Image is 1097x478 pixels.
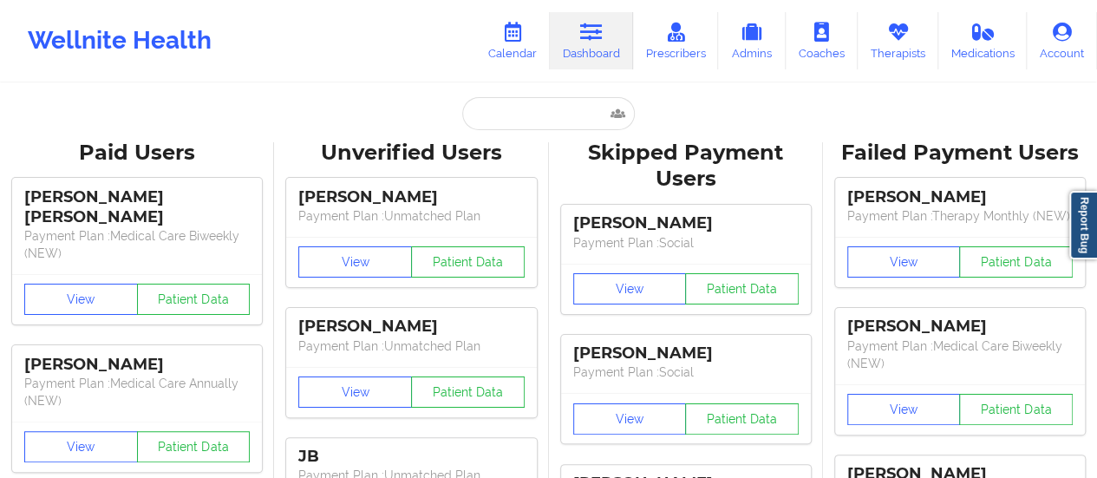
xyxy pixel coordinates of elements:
a: Calendar [475,12,550,69]
button: View [24,284,138,315]
button: Patient Data [411,246,525,278]
div: [PERSON_NAME] [24,355,250,375]
a: Dashboard [550,12,633,69]
p: Payment Plan : Medical Care Biweekly (NEW) [24,227,250,262]
button: Patient Data [685,273,799,304]
p: Payment Plan : Social [573,363,799,381]
div: [PERSON_NAME] [298,317,524,337]
button: View [298,377,412,408]
div: Unverified Users [286,140,536,167]
div: JB [298,447,524,467]
a: Therapists [858,12,938,69]
div: [PERSON_NAME] [573,344,799,363]
p: Payment Plan : Social [573,234,799,252]
div: [PERSON_NAME] [847,187,1073,207]
div: Failed Payment Users [835,140,1085,167]
button: View [573,273,687,304]
a: Prescribers [633,12,719,69]
a: Coaches [786,12,858,69]
button: View [573,403,687,435]
div: [PERSON_NAME] [573,213,799,233]
p: Payment Plan : Medical Care Biweekly (NEW) [847,337,1073,372]
a: Admins [718,12,786,69]
button: Patient Data [685,403,799,435]
p: Payment Plan : Medical Care Annually (NEW) [24,375,250,409]
button: View [298,246,412,278]
button: Patient Data [137,284,251,315]
a: Account [1027,12,1097,69]
div: [PERSON_NAME] [PERSON_NAME] [24,187,250,227]
button: Patient Data [411,377,525,408]
a: Report Bug [1069,191,1097,259]
button: Patient Data [137,431,251,462]
button: Patient Data [959,394,1073,425]
div: [PERSON_NAME] [298,187,524,207]
div: [PERSON_NAME] [847,317,1073,337]
button: View [847,246,961,278]
div: Paid Users [12,140,262,167]
button: View [847,394,961,425]
p: Payment Plan : Unmatched Plan [298,337,524,355]
a: Medications [938,12,1028,69]
button: Patient Data [959,246,1073,278]
p: Payment Plan : Unmatched Plan [298,207,524,225]
button: View [24,431,138,462]
div: Skipped Payment Users [561,140,811,193]
p: Payment Plan : Therapy Monthly (NEW) [847,207,1073,225]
